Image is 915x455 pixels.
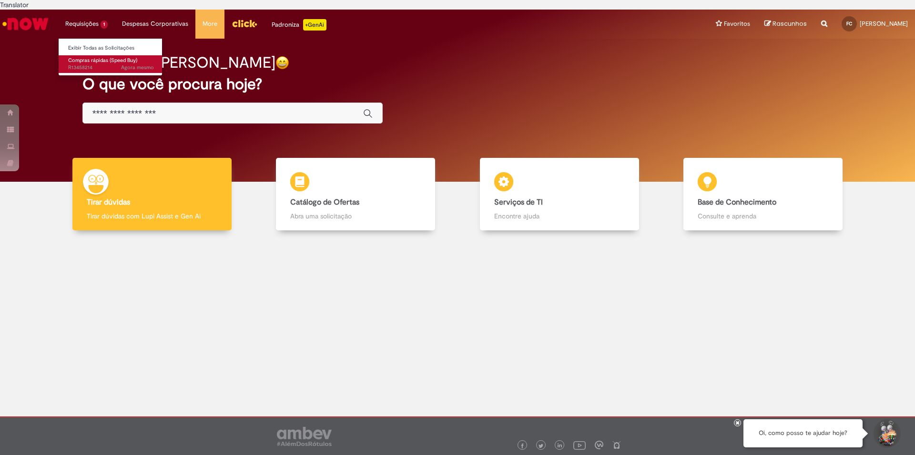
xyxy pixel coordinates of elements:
ul: Menu Cabeçalho [195,10,224,39]
p: Consulte e aprenda [698,211,828,221]
a: Despesas Corporativas : [115,10,195,38]
b: Serviços de TI [494,197,543,207]
p: Abra uma solicitação [290,211,421,221]
b: Catálogo de Ofertas [290,197,359,207]
h2: O que você procura hoje? [82,76,833,93]
span: Despesas Corporativas [122,19,188,29]
i: Search from all sources [821,10,827,27]
span: R13458214 [68,64,154,72]
span: Compras rápidas (Speed Buy) [68,57,137,64]
a: Rascunhos [764,20,807,29]
span: Favoritos [724,19,750,29]
img: logo_footer_facebook.png [520,444,525,448]
span: FC [846,21,852,27]
time: 28/08/2025 14:23:24 [121,64,154,71]
ul: Requisições [58,38,163,76]
img: logo_footer_workplace.png [595,441,603,449]
a: More : 4 [195,10,224,38]
button: Iniciar Conversa de Suporte [872,419,901,448]
a: Favoritos : 0 [709,10,757,38]
span: Agora mesmo [121,64,154,71]
p: Tirar dúvidas com Lupi Assist e Gen Ai [87,211,217,221]
a: Serviços de TI Encontre ajuda [457,158,661,231]
img: click_logo_yellow_360x200.png [232,16,257,31]
ul: Menu Cabeçalho [58,10,115,39]
a: Base de Conhecimento Consulte e aprenda [661,158,865,231]
ul: Menu Cabeçalho [115,10,195,39]
img: logo_footer_linkedin.png [558,443,562,449]
span: More [203,19,217,29]
img: ServiceNow [1,14,50,33]
img: logo_footer_ambev_rotulo_gray.png [277,427,332,446]
ul: Menu Cabeçalho [709,10,757,39]
b: Tirar dúvidas [87,197,130,207]
ul: Menu Cabeçalho [264,10,334,39]
span: Rascunhos [773,19,807,28]
a: FC [PERSON_NAME] [834,10,915,38]
b: Base de Conhecimento [698,197,776,207]
img: happy-face.png [275,56,289,70]
a: Exibir Todas as Solicitações [59,43,163,53]
a: Requisições : 1 [58,10,115,38]
a: Catálogo de Ofertas Abra uma solicitação [254,158,458,231]
div: Oi, como posso te ajudar hoje? [743,419,863,447]
div: Padroniza [272,19,326,31]
span: 1 [101,21,108,29]
ul: Menu Cabeçalho [224,10,264,39]
a: Tirar dúvidas Tirar dúvidas com Lupi Assist e Gen Ai [50,158,254,231]
h2: Boa tarde, [PERSON_NAME] [82,54,275,71]
span: [PERSON_NAME] [860,20,908,28]
img: logo_footer_youtube.png [573,439,586,451]
p: Encontre ajuda [494,211,625,221]
a: Aberto R13458214 : Compras rápidas (Speed Buy) [59,55,163,73]
img: logo_footer_naosei.png [612,441,621,449]
p: +GenAi [303,19,326,31]
img: logo_footer_twitter.png [539,444,543,448]
span: Requisições [65,19,99,29]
